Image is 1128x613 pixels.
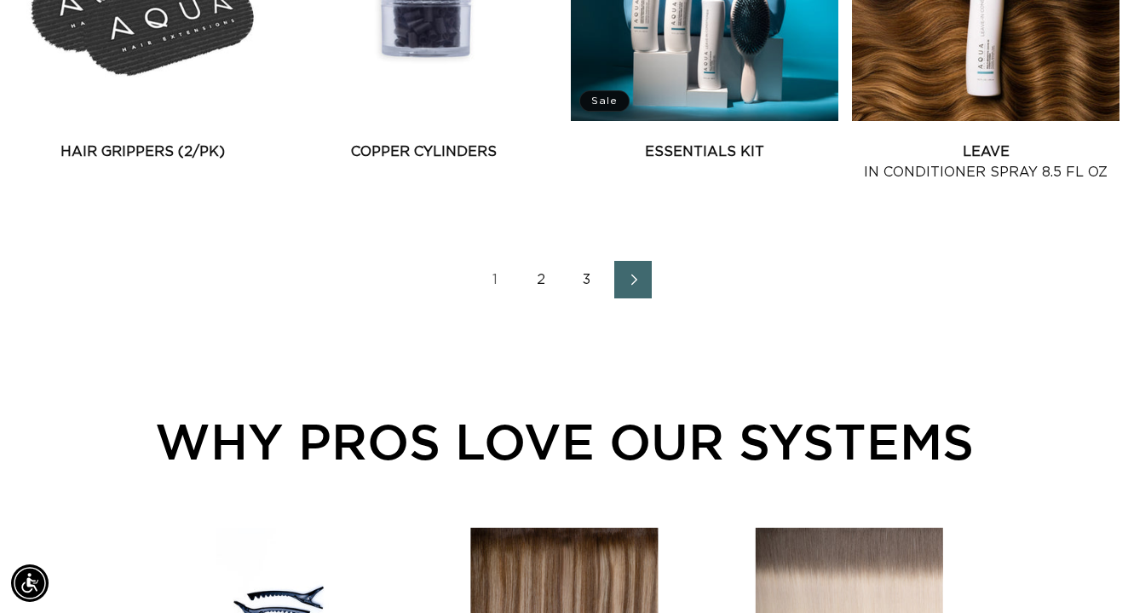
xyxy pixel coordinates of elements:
[614,261,652,298] a: Next page
[852,142,1119,182] a: Leave In Conditioner Spray 8.5 fl oz
[522,261,560,298] a: Page 2
[476,261,514,298] a: Page 1
[290,142,557,162] a: Copper Cylinders
[9,142,276,162] a: Hair Grippers (2/pk)
[1043,531,1128,613] iframe: Chat Widget
[11,564,49,602] div: Accessibility Menu
[571,142,838,162] a: Essentials Kit
[99,404,1028,478] div: WHY PROS LOVE OUR SYSTEMS
[9,261,1119,298] nav: Pagination
[568,261,606,298] a: Page 3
